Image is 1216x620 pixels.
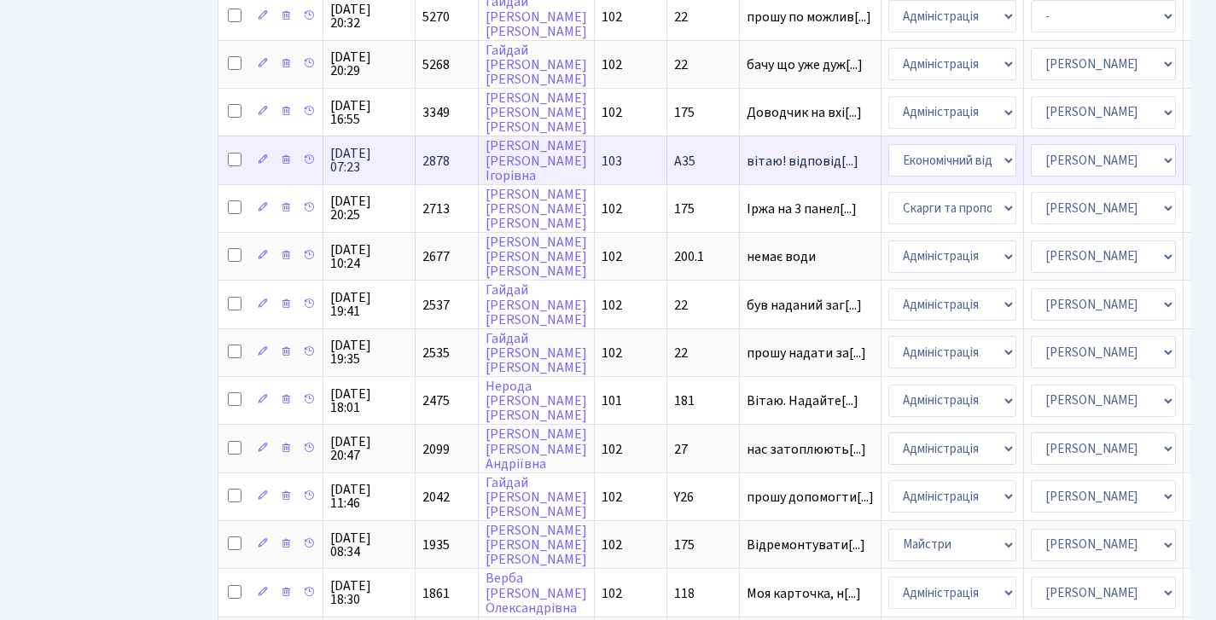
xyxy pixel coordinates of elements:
span: [DATE] 19:35 [330,339,408,366]
span: 2535 [422,344,450,362]
span: 101 [602,391,622,410]
span: бачу що уже дуж[...] [747,55,863,74]
span: 2042 [422,488,450,507]
a: [PERSON_NAME][PERSON_NAME][PERSON_NAME] [486,521,587,569]
span: 200.1 [674,247,704,266]
span: А35 [674,152,695,171]
span: 2878 [422,152,450,171]
span: 102 [602,344,622,362]
a: Гайдай[PERSON_NAME][PERSON_NAME] [486,41,587,89]
span: 2713 [422,200,450,218]
a: Гайдай[PERSON_NAME][PERSON_NAME] [486,473,587,521]
span: [DATE] 08:34 [330,531,408,559]
span: [DATE] 11:46 [330,483,408,510]
span: 102 [602,103,622,122]
a: Гайдай[PERSON_NAME][PERSON_NAME] [486,329,587,377]
span: 2537 [422,296,450,315]
span: Y26 [674,488,694,507]
span: 2677 [422,247,450,266]
span: 102 [602,488,622,507]
span: прошу по можлив[...] [747,8,871,26]
a: [PERSON_NAME][PERSON_NAME][PERSON_NAME] [486,89,587,136]
span: 175 [674,200,695,218]
span: [DATE] 16:55 [330,99,408,126]
span: Вітаю. Надайте[...] [747,391,858,410]
span: 102 [602,440,622,459]
span: [DATE] 20:29 [330,50,408,78]
span: [DATE] 20:32 [330,3,408,30]
span: вітаю! відповід[...] [747,152,858,171]
span: 102 [602,247,622,266]
a: [PERSON_NAME][PERSON_NAME]Ігорівна [486,137,587,185]
span: був наданий заг[...] [747,296,862,315]
span: 102 [602,584,622,603]
span: [DATE] 20:25 [330,194,408,222]
span: 22 [674,8,688,26]
span: [DATE] 19:41 [330,291,408,318]
span: 1861 [422,584,450,603]
span: 22 [674,55,688,74]
span: [DATE] 07:23 [330,147,408,174]
span: [DATE] 20:47 [330,435,408,462]
span: Моя карточка, н[...] [747,584,861,603]
span: 2099 [422,440,450,459]
span: 175 [674,103,695,122]
span: 102 [602,200,622,218]
span: 5268 [422,55,450,74]
a: [PERSON_NAME][PERSON_NAME][PERSON_NAME] [486,233,587,281]
span: 118 [674,584,695,603]
span: [DATE] 18:01 [330,387,408,414]
span: 103 [602,152,622,171]
span: 22 [674,296,688,315]
span: 27 [674,440,688,459]
span: прошу надати за[...] [747,344,866,362]
span: Відремонтувати[...] [747,536,865,554]
span: 102 [602,8,622,26]
a: [PERSON_NAME][PERSON_NAME]Андріївна [486,426,587,473]
span: 175 [674,536,695,554]
span: 181 [674,391,695,410]
span: 1935 [422,536,450,554]
span: [DATE] 10:24 [330,243,408,270]
span: 5270 [422,8,450,26]
span: 22 [674,344,688,362]
span: нас затоплюють[...] [747,440,866,459]
span: Доводчик на вхі[...] [747,103,862,122]
a: [PERSON_NAME][PERSON_NAME][PERSON_NAME] [486,185,587,233]
span: 102 [602,536,622,554]
span: прошу допомогти[...] [747,488,874,507]
span: [DATE] 18:30 [330,579,408,606]
span: Іржа на 3 панел[...] [747,200,857,218]
span: 102 [602,296,622,315]
span: 3349 [422,103,450,122]
span: 2475 [422,391,450,410]
span: немає води [747,250,874,264]
a: Верба[PERSON_NAME]Олександрівна [486,570,587,617]
a: Гайдай[PERSON_NAME][PERSON_NAME] [486,281,587,329]
span: 102 [602,55,622,74]
a: Нерода[PERSON_NAME][PERSON_NAME] [486,377,587,425]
